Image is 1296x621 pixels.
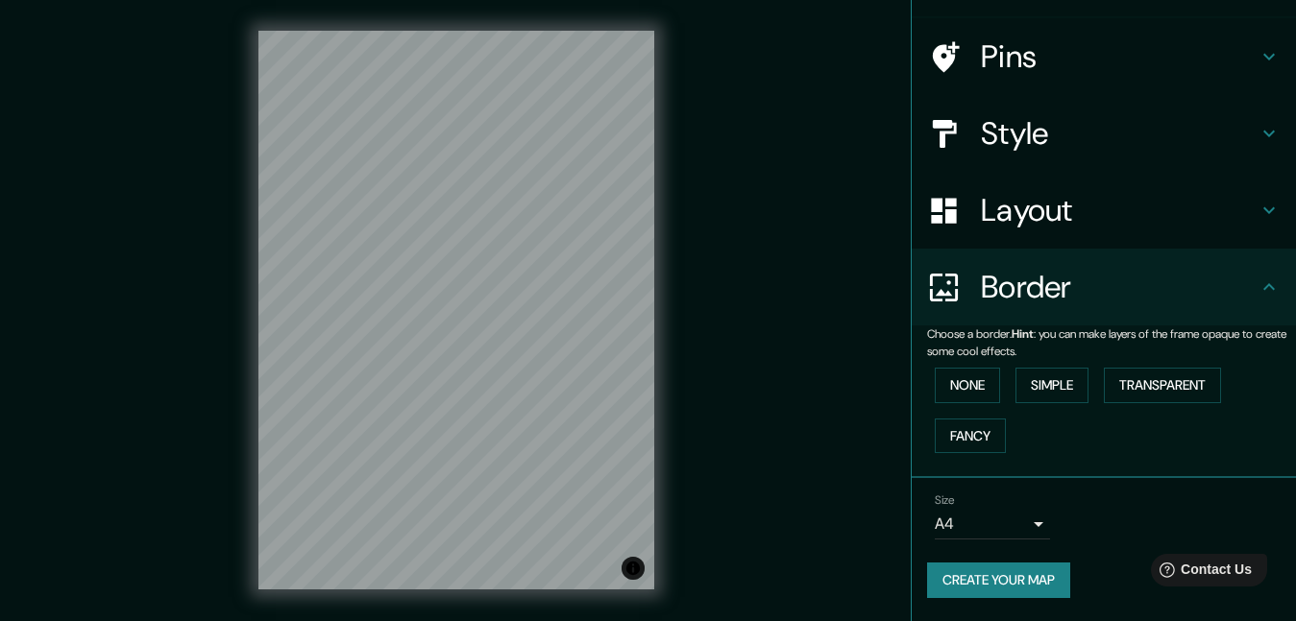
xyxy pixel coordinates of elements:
[622,557,645,580] button: Toggle attribution
[935,509,1050,539] div: A4
[927,562,1070,598] button: Create your map
[912,249,1296,325] div: Border
[935,492,955,509] label: Size
[981,37,1258,76] h4: Pins
[1104,368,1221,403] button: Transparent
[1125,546,1275,600] iframe: Help widget launcher
[912,172,1296,249] div: Layout
[258,31,654,589] canvas: Map
[935,418,1006,454] button: Fancy
[1015,368,1088,403] button: Simple
[1012,326,1034,342] b: Hint
[912,18,1296,95] div: Pins
[912,95,1296,172] div: Style
[927,325,1296,360] p: Choose a border. : you can make layers of the frame opaque to create some cool effects.
[935,368,1000,403] button: None
[981,114,1258,153] h4: Style
[981,191,1258,229] h4: Layout
[981,268,1258,306] h4: Border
